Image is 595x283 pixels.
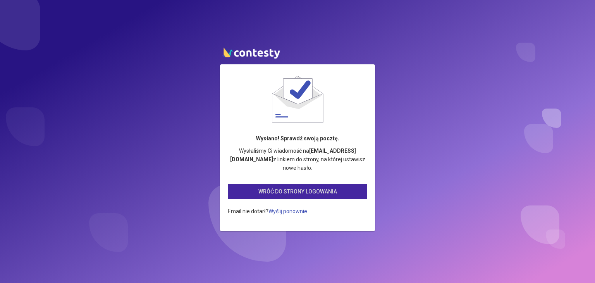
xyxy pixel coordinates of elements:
a: Wyślij ponownie [268,208,307,214]
p: Email nie dotarł? [228,207,367,216]
p: Wysłaliśmy Ci wiadomość na z linkiem do strony, na której ustawisz nowe hasło. [228,147,367,172]
img: contesty logo [220,44,282,60]
strong: Wysłano! Sprawdź swoją pocztę. [256,135,339,141]
a: Wróć do strony logowania [228,184,367,199]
